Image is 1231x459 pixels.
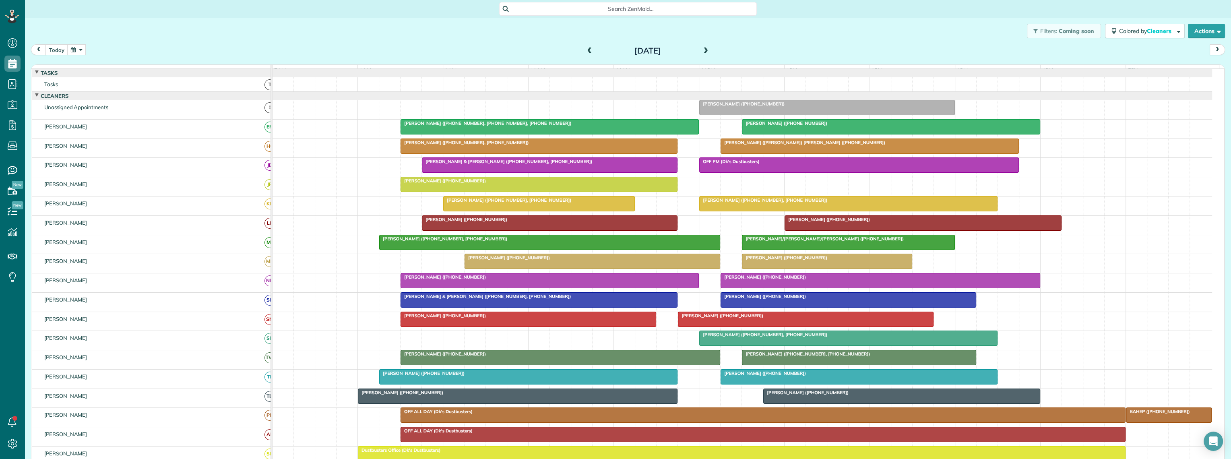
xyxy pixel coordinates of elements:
[12,201,23,209] span: New
[763,390,849,395] span: [PERSON_NAME] ([PHONE_NUMBER])
[400,178,486,184] span: [PERSON_NAME] ([PHONE_NUMBER])
[357,447,441,453] span: Dustbusters Office (Dk's Dustbusters)
[39,70,59,76] span: Tasks
[43,200,89,207] span: [PERSON_NAME]
[400,274,486,280] span: [PERSON_NAME] ([PHONE_NUMBER])
[529,67,547,73] span: 10am
[400,313,486,318] span: [PERSON_NAME] ([PHONE_NUMBER])
[741,236,904,242] span: [PERSON_NAME]/[PERSON_NAME]/[PERSON_NAME] ([PHONE_NUMBER])
[379,370,465,376] span: [PERSON_NAME] ([PHONE_NUMBER])
[677,313,764,318] span: [PERSON_NAME] ([PHONE_NUMBER])
[1119,27,1174,35] span: Colored by
[264,295,275,306] span: SB
[720,370,806,376] span: [PERSON_NAME] ([PHONE_NUMBER])
[720,274,806,280] span: [PERSON_NAME] ([PHONE_NUMBER])
[43,81,60,87] span: Tasks
[264,102,275,113] span: !
[784,217,870,222] span: [PERSON_NAME] ([PHONE_NUMBER])
[43,143,89,149] span: [PERSON_NAME]
[400,140,529,145] span: [PERSON_NAME] ([PHONE_NUMBER], [PHONE_NUMBER])
[43,335,89,341] span: [PERSON_NAME]
[400,120,572,126] span: [PERSON_NAME] ([PHONE_NUMBER], [PHONE_NUMBER], [PHONE_NUMBER])
[12,181,23,189] span: New
[1126,67,1140,73] span: 5pm
[1210,44,1225,55] button: next
[400,294,571,299] span: [PERSON_NAME] & [PERSON_NAME] ([PHONE_NUMBER], [PHONE_NUMBER])
[741,120,828,126] span: [PERSON_NAME] ([PHONE_NUMBER])
[39,93,70,99] span: Cleaners
[264,160,275,171] span: JB
[379,236,508,242] span: [PERSON_NAME] ([PHONE_NUMBER], [PHONE_NUMBER])
[720,140,886,145] span: [PERSON_NAME] ([PERSON_NAME]) [PERSON_NAME] ([PHONE_NUMBER])
[43,354,89,360] span: [PERSON_NAME]
[400,428,473,434] span: OFF ALL DAY (Dk's Dustbusters)
[43,219,89,226] span: [PERSON_NAME]
[699,101,785,107] span: [PERSON_NAME] ([PHONE_NUMBER])
[358,67,373,73] span: 8am
[43,431,89,437] span: [PERSON_NAME]
[264,391,275,402] span: TD
[43,161,89,168] span: [PERSON_NAME]
[1040,27,1057,35] span: Filters:
[264,429,275,440] span: AK
[43,104,110,110] span: Unassigned Appointments
[264,352,275,363] span: TW
[699,159,760,164] span: OFF PM (Dk's Dustbusters)
[43,239,89,245] span: [PERSON_NAME]
[43,181,89,187] span: [PERSON_NAME]
[785,67,799,73] span: 1pm
[741,351,870,357] span: [PERSON_NAME] ([PHONE_NUMBER], [PHONE_NUMBER])
[264,218,275,229] span: LF
[264,198,275,209] span: KB
[264,333,275,344] span: SP
[614,67,632,73] span: 11am
[421,159,593,164] span: [PERSON_NAME] & [PERSON_NAME] ([PHONE_NUMBER], [PHONE_NUMBER])
[1147,27,1173,35] span: Cleaners
[699,197,828,203] span: [PERSON_NAME] ([PHONE_NUMBER], [PHONE_NUMBER])
[699,332,828,337] span: [PERSON_NAME] ([PHONE_NUMBER], [PHONE_NUMBER])
[43,373,89,380] span: [PERSON_NAME]
[357,390,444,395] span: [PERSON_NAME] ([PHONE_NUMBER])
[264,256,275,267] span: MB
[400,351,486,357] span: [PERSON_NAME] ([PHONE_NUMBER])
[741,255,828,261] span: [PERSON_NAME] ([PHONE_NUMBER])
[443,197,572,203] span: [PERSON_NAME] ([PHONE_NUMBER], [PHONE_NUMBER])
[464,255,550,261] span: [PERSON_NAME] ([PHONE_NUMBER])
[264,141,275,152] span: HC
[1126,409,1190,414] span: BAHEP ([PHONE_NUMBER])
[400,409,473,414] span: OFF ALL DAY (Dk's Dustbusters)
[1105,24,1185,38] button: Colored byCleaners
[43,277,89,283] span: [PERSON_NAME]
[43,123,89,130] span: [PERSON_NAME]
[264,237,275,248] span: MT
[1188,24,1225,38] button: Actions
[43,316,89,322] span: [PERSON_NAME]
[43,411,89,418] span: [PERSON_NAME]
[264,314,275,325] span: SM
[264,372,275,382] span: TP
[1204,432,1223,451] div: Open Intercom Messenger
[421,217,508,222] span: [PERSON_NAME] ([PHONE_NUMBER])
[720,294,806,299] span: [PERSON_NAME] ([PHONE_NUMBER])
[597,46,698,55] h2: [DATE]
[45,44,68,55] button: today
[273,67,287,73] span: 7am
[264,410,275,421] span: PB
[31,44,46,55] button: prev
[264,122,275,132] span: EM
[955,67,969,73] span: 3pm
[264,275,275,286] span: NN
[1041,67,1055,73] span: 4pm
[264,79,275,90] span: T
[870,67,884,73] span: 2pm
[43,393,89,399] span: [PERSON_NAME]
[699,67,717,73] span: 12pm
[43,258,89,264] span: [PERSON_NAME]
[1058,27,1095,35] span: Coming soon
[43,450,89,457] span: [PERSON_NAME]
[264,179,275,190] span: JR
[43,296,89,303] span: [PERSON_NAME]
[443,67,458,73] span: 9am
